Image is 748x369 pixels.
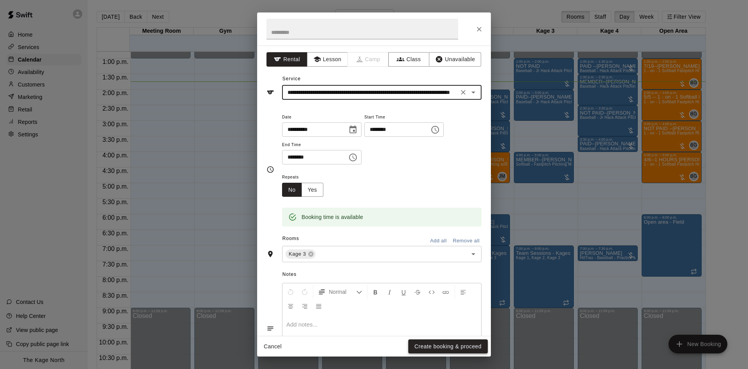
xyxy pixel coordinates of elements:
button: Format Bold [369,285,382,299]
button: Insert Link [439,285,452,299]
button: Undo [284,285,297,299]
button: Redo [298,285,311,299]
svg: Service [266,88,274,96]
button: Open [468,87,479,98]
button: Format Underline [397,285,410,299]
div: outlined button group [282,183,323,197]
button: Open [468,249,479,260]
svg: Notes [266,325,274,332]
button: Right Align [298,299,311,313]
button: Formatting Options [315,285,365,299]
button: Close [472,22,486,36]
button: Rental [266,52,307,67]
span: Date [282,112,362,123]
button: Unavailable [429,52,481,67]
button: Cancel [260,339,285,354]
button: Remove all [451,235,482,247]
button: Lesson [307,52,348,67]
button: Yes [302,183,323,197]
span: Repeats [282,172,330,183]
span: End Time [282,140,362,150]
button: Left Align [457,285,470,299]
button: Clear [458,87,469,98]
span: Kage 3 [286,250,309,258]
button: Choose date, selected date is Aug 14, 2025 [345,122,361,138]
span: Rooms [282,236,299,241]
span: Notes [282,268,482,281]
button: Choose time, selected time is 3:00 PM [427,122,443,138]
div: Kage 3 [286,249,316,259]
button: Center Align [284,299,297,313]
button: Insert Code [425,285,438,299]
button: Justify Align [312,299,325,313]
span: Service [282,76,301,81]
button: No [282,183,302,197]
button: Add all [426,235,451,247]
button: Format Italics [383,285,396,299]
button: Format Strikethrough [411,285,424,299]
span: Camps can only be created in the Services page [348,52,389,67]
button: Create booking & proceed [408,339,488,354]
button: Choose time, selected time is 4:00 PM [345,150,361,165]
span: Normal [329,288,356,296]
svg: Rooms [266,250,274,258]
span: Start Time [364,112,444,123]
button: Class [388,52,429,67]
svg: Timing [266,166,274,173]
div: Booking time is available [302,210,363,224]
